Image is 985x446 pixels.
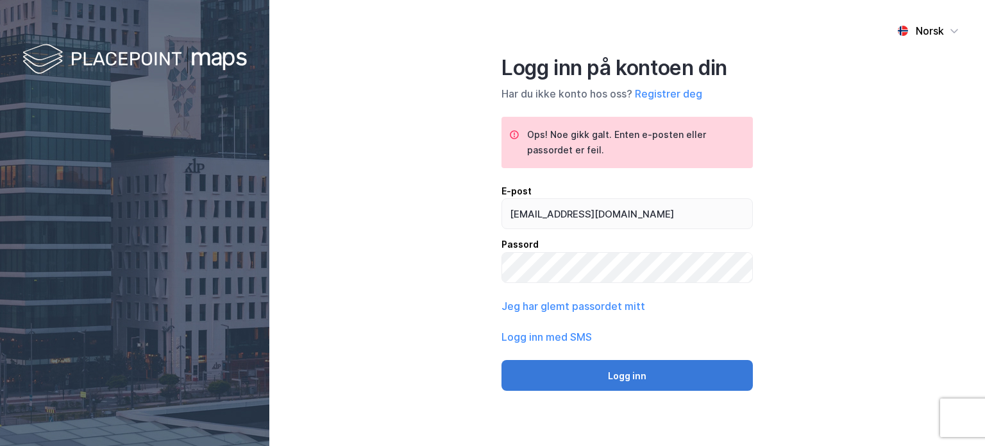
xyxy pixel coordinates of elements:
[635,86,702,101] button: Registrer deg
[501,55,753,81] div: Logg inn på kontoen din
[916,23,944,39] div: Norsk
[501,184,753,199] div: E-post
[501,298,645,314] button: Jeg har glemt passordet mitt
[501,237,753,252] div: Passord
[501,86,753,101] div: Har du ikke konto hos oss?
[921,384,985,446] iframe: Chat Widget
[501,360,753,391] button: Logg inn
[501,329,592,345] button: Logg inn med SMS
[22,41,247,79] img: logo-white.f07954bde2210d2a523dddb988cd2aa7.svg
[527,127,743,158] div: Ops! Noe gikk galt. Enten e-posten eller passordet er feil.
